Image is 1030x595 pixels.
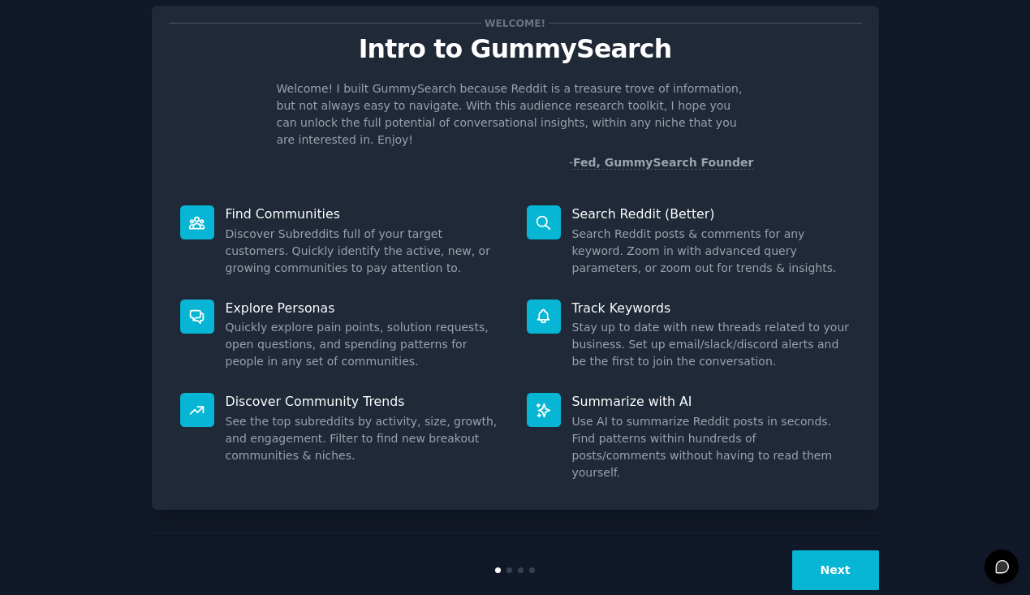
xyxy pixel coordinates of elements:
[569,154,754,171] div: -
[226,393,504,410] p: Discover Community Trends
[572,413,851,481] dd: Use AI to summarize Reddit posts in seconds. Find patterns within hundreds of posts/comments with...
[226,205,504,222] p: Find Communities
[226,226,504,277] dd: Discover Subreddits full of your target customers. Quickly identify the active, new, or growing c...
[226,300,504,317] p: Explore Personas
[572,226,851,277] dd: Search Reddit posts & comments for any keyword. Zoom in with advanced query parameters, or zoom o...
[572,393,851,410] p: Summarize with AI
[572,205,851,222] p: Search Reddit (Better)
[572,319,851,370] dd: Stay up to date with new threads related to your business. Set up email/slack/discord alerts and ...
[572,300,851,317] p: Track Keywords
[277,80,754,149] p: Welcome! I built GummySearch because Reddit is a treasure trove of information, but not always ea...
[573,156,754,170] a: Fed, GummySearch Founder
[226,413,504,464] dd: See the top subreddits by activity, size, growth, and engagement. Filter to find new breakout com...
[226,319,504,370] dd: Quickly explore pain points, solution requests, open questions, and spending patterns for people ...
[481,15,548,32] span: Welcome!
[169,35,862,63] p: Intro to GummySearch
[792,550,879,590] button: Next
